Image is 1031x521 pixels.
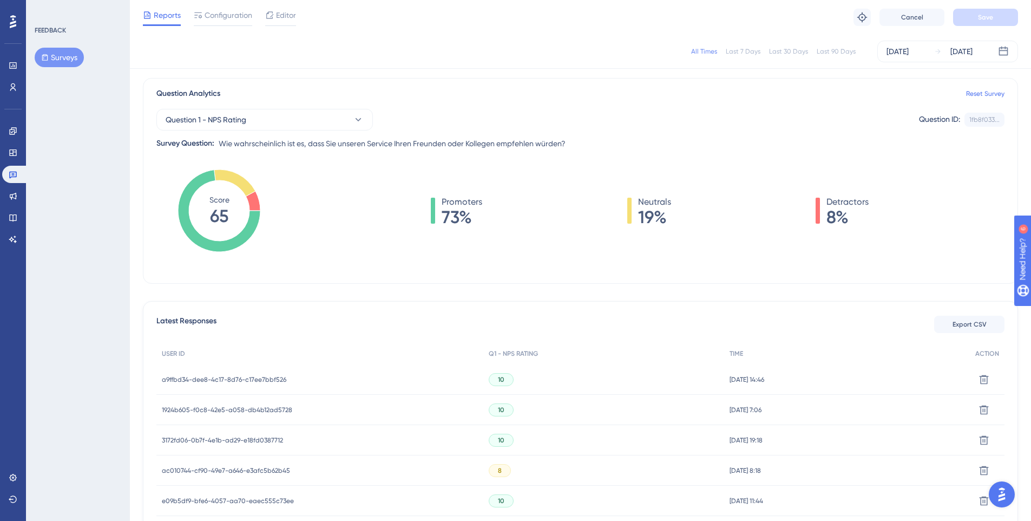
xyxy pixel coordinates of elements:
[162,466,290,475] span: ac010744-cf90-49e7-a646-e3afc5b62b45
[934,316,1004,333] button: Export CSV
[919,113,960,127] div: Question ID:
[276,9,296,22] span: Editor
[978,13,993,22] span: Save
[730,497,763,505] span: [DATE] 11:44
[442,209,482,226] span: 73%
[498,497,504,505] span: 10
[25,3,68,16] span: Need Help?
[730,466,761,475] span: [DATE] 8:18
[498,406,504,414] span: 10
[953,9,1018,26] button: Save
[975,349,999,358] span: ACTION
[730,375,764,384] span: [DATE] 14:46
[162,497,294,505] span: e09b5df9-bfe6-4057-aa70-eaec555c73ee
[210,206,228,226] tspan: 65
[442,196,482,209] span: Promoters
[35,26,66,35] div: FEEDBACK
[969,115,1000,124] div: 1fb8f033...
[498,375,504,384] span: 10
[769,47,808,56] div: Last 30 Days
[691,47,717,56] div: All Times
[156,137,214,150] div: Survey Question:
[154,9,181,22] span: Reports
[638,209,671,226] span: 19%
[498,436,504,445] span: 10
[886,45,909,58] div: [DATE]
[156,87,220,100] span: Question Analytics
[156,109,373,131] button: Question 1 - NPS Rating
[35,48,84,67] button: Surveys
[498,466,502,475] span: 8
[205,9,252,22] span: Configuration
[901,13,923,22] span: Cancel
[730,349,743,358] span: TIME
[817,47,856,56] div: Last 90 Days
[156,315,216,334] span: Latest Responses
[75,5,78,14] div: 6
[162,375,286,384] span: a9ffbd34-dee8-4c17-8d76-c17ee7bbf526
[166,113,246,126] span: Question 1 - NPS Rating
[950,45,973,58] div: [DATE]
[638,196,671,209] span: Neutrals
[730,436,763,445] span: [DATE] 19:18
[826,209,869,226] span: 8%
[162,406,292,414] span: 1924b605-f0c8-42e5-a058-db4b12ad5728
[209,196,229,204] tspan: Score
[879,9,944,26] button: Cancel
[162,349,185,358] span: USER ID
[219,137,566,150] span: Wie wahrscheinlich ist es, dass Sie unseren Service Ihren Freunden oder Kollegen empfehlen würden?
[826,196,869,209] span: Detractors
[986,478,1018,511] iframe: UserGuiding AI Assistant Launcher
[966,89,1004,98] a: Reset Survey
[162,436,283,445] span: 3172fd06-0b7f-4e1b-ad29-e18fd0387712
[730,406,761,414] span: [DATE] 7:06
[489,349,538,358] span: Q1 - NPS RATING
[953,320,987,329] span: Export CSV
[726,47,760,56] div: Last 7 Days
